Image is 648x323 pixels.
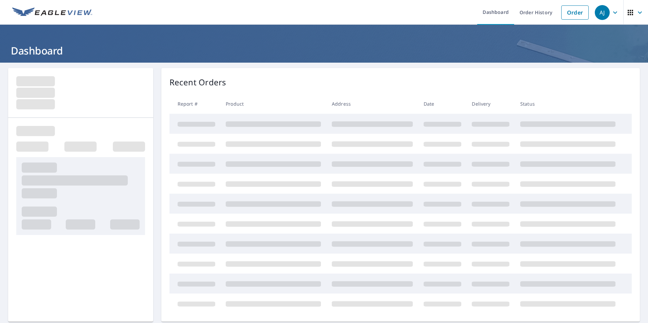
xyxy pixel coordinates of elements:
a: Order [561,5,589,20]
img: EV Logo [12,7,92,18]
th: Report # [169,94,221,114]
th: Product [220,94,326,114]
th: Delivery [466,94,515,114]
h1: Dashboard [8,44,640,58]
th: Date [418,94,467,114]
th: Status [515,94,621,114]
th: Address [326,94,418,114]
p: Recent Orders [169,76,226,88]
div: AJ [595,5,610,20]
